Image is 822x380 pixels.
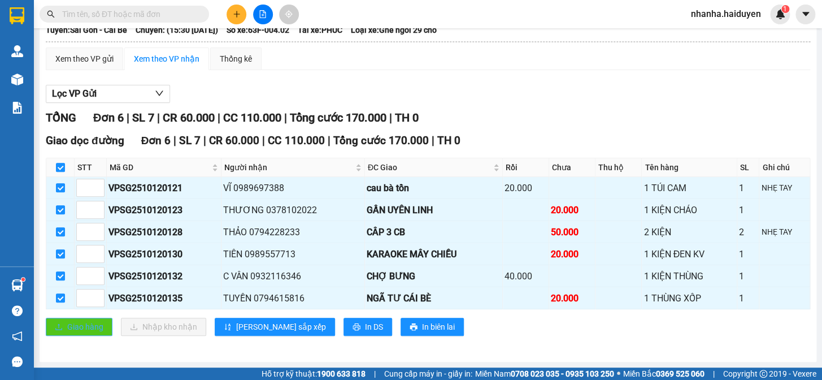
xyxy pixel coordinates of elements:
[223,291,363,305] div: TUYỀN 0794615816
[682,7,770,21] span: nhanha.haiduyen
[389,111,392,124] span: |
[141,134,171,147] span: Đơn 6
[437,134,460,147] span: TH 0
[739,225,758,239] div: 2
[368,161,491,174] span: ĐC Giao
[12,305,23,316] span: question-circle
[11,74,23,85] img: warehouse-icon
[67,321,103,333] span: Giao hàng
[52,87,97,101] span: Lọc VP Gửi
[10,7,24,24] img: logo-vxr
[217,111,220,124] span: |
[220,53,252,65] div: Thống kê
[333,134,428,147] span: Tổng cước 170.000
[223,247,363,261] div: TIÊN 0989557713
[643,225,734,239] div: 2 KIỆN
[259,10,267,18] span: file-add
[795,5,815,24] button: caret-down
[268,134,324,147] span: CC 110.000
[224,161,353,174] span: Người nhận
[401,318,464,336] button: printerIn biên lai
[475,368,614,380] span: Miền Nam
[21,278,25,281] sup: 1
[46,318,112,336] button: uploadGiao hàng
[739,291,758,305] div: 1
[233,10,241,18] span: plus
[367,269,501,283] div: CHỢ BƯNG
[223,181,363,195] div: VĨ 0989697388
[284,111,286,124] span: |
[367,181,501,195] div: cau bà tồn
[46,134,124,147] span: Giao dọc đường
[132,111,154,124] span: SL 7
[108,181,219,195] div: VPSG2510120121
[737,158,760,177] th: SL
[551,225,593,239] div: 50.000
[367,203,501,217] div: GẦN UYÊN LINH
[47,10,55,18] span: search
[227,5,246,24] button: plus
[384,368,472,380] span: Cung cấp máy in - giấy in:
[761,182,808,194] div: NHẸ TAY
[549,158,595,177] th: Chưa
[93,111,123,124] span: Đơn 6
[224,323,232,332] span: sort-ascending
[108,269,219,283] div: VPSG2510120132
[759,158,810,177] th: Ghi chú
[801,9,811,19] span: caret-down
[262,368,366,380] span: Hỗ trợ kỹ thuật:
[365,321,383,333] span: In DS
[431,134,434,147] span: |
[12,356,23,367] span: message
[107,265,221,287] td: VPSG2510120132
[394,111,418,124] span: TH 0
[367,291,501,305] div: NGÃ TƯ CÁI BÈ
[155,89,164,98] span: down
[643,203,734,217] div: 1 KIỆN CHÁO
[289,111,386,124] span: Tổng cước 170.000
[223,269,363,283] div: C VÂN 0932116346
[11,102,23,114] img: solution-icon
[108,203,219,217] div: VPSG2510120123
[656,369,704,378] strong: 0369 525 060
[156,111,159,124] span: |
[739,269,758,283] div: 1
[203,134,206,147] span: |
[410,323,417,332] span: printer
[108,225,219,239] div: VPSG2510120128
[209,134,259,147] span: CR 60.000
[643,181,734,195] div: 1 TÚI CAM
[223,203,363,217] div: THƯƠNG 0378102022
[107,243,221,265] td: VPSG2510120130
[46,111,76,124] span: TỔNG
[739,203,758,217] div: 1
[223,225,363,239] div: THẢO 0794228233
[551,203,593,217] div: 20.000
[236,321,326,333] span: [PERSON_NAME] sắp xếp
[223,111,281,124] span: CC 110.000
[595,158,642,177] th: Thu hộ
[317,369,366,378] strong: 1900 633 818
[422,321,455,333] span: In biên lai
[279,5,299,24] button: aim
[12,331,23,342] span: notification
[713,368,715,380] span: |
[75,158,107,177] th: STT
[11,45,23,57] img: warehouse-icon
[617,372,620,376] span: ⚪️
[227,24,289,36] span: Số xe: 63F-004.02
[351,24,437,36] span: Loại xe: Ghế ngồi 29 chỗ
[783,5,787,13] span: 1
[262,134,265,147] span: |
[353,323,360,332] span: printer
[55,323,63,332] span: upload
[343,318,392,336] button: printerIn DS
[642,158,737,177] th: Tên hàng
[108,247,219,261] div: VPSG2510120130
[551,291,593,305] div: 20.000
[107,221,221,243] td: VPSG2510120128
[775,9,785,19] img: icon-new-feature
[173,134,176,147] span: |
[511,369,614,378] strong: 0708 023 035 - 0935 103 250
[62,8,195,20] input: Tìm tên, số ĐT hoặc mã đơn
